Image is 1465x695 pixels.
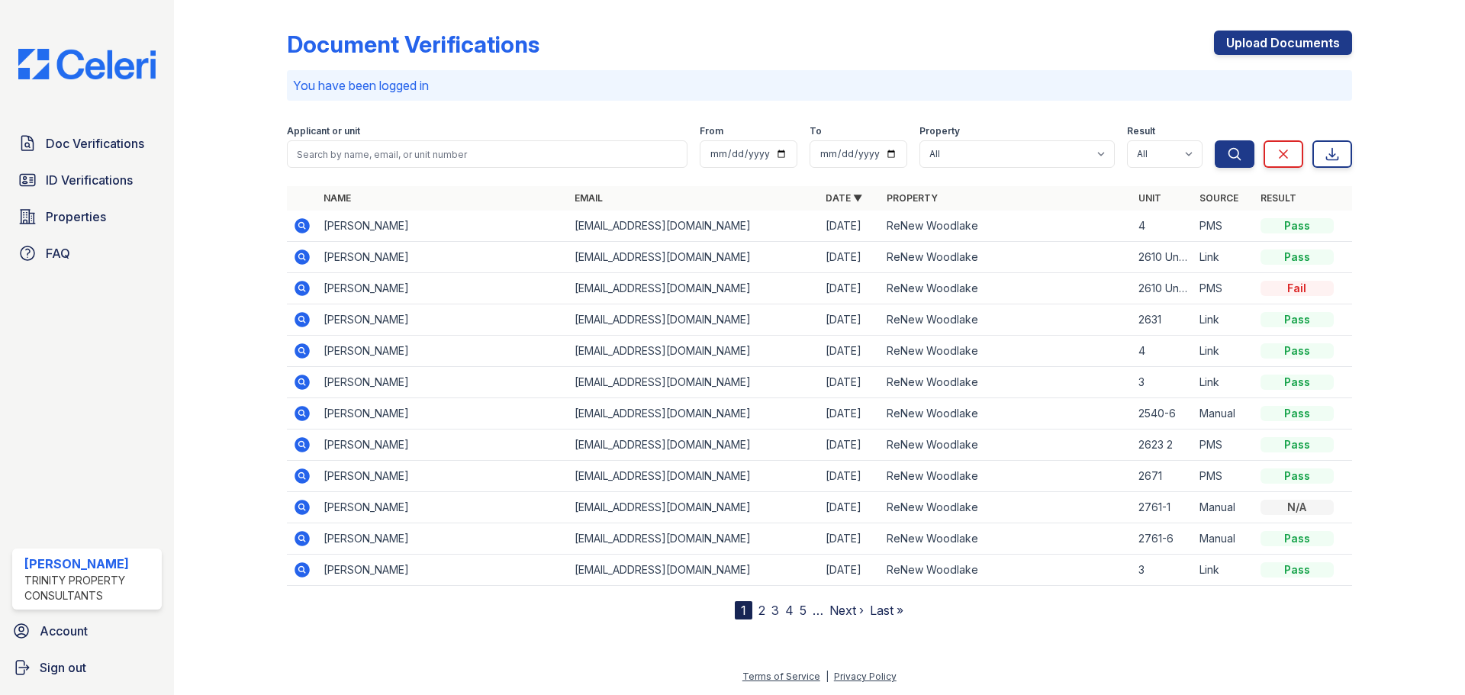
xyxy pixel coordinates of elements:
td: [PERSON_NAME] [317,523,568,555]
a: 5 [800,603,807,618]
div: Pass [1261,343,1334,359]
td: [DATE] [819,523,881,555]
td: [DATE] [819,304,881,336]
td: PMS [1193,461,1254,492]
div: Pass [1261,249,1334,265]
a: 3 [771,603,779,618]
td: 4 [1132,336,1193,367]
img: CE_Logo_Blue-a8612792a0a2168367f1c8372b55b34899dd931a85d93a1a3d3e32e68fde9ad4.png [6,49,168,79]
td: [PERSON_NAME] [317,336,568,367]
td: [EMAIL_ADDRESS][DOMAIN_NAME] [568,336,819,367]
a: Last » [870,603,903,618]
td: [EMAIL_ADDRESS][DOMAIN_NAME] [568,273,819,304]
td: Link [1193,304,1254,336]
td: 2540-6 [1132,398,1193,430]
div: Pass [1261,437,1334,452]
td: [PERSON_NAME] [317,555,568,586]
td: 2761-1 [1132,492,1193,523]
div: Pass [1261,218,1334,233]
td: 2623 2 [1132,430,1193,461]
td: [EMAIL_ADDRESS][DOMAIN_NAME] [568,398,819,430]
td: [PERSON_NAME] [317,492,568,523]
td: Manual [1193,492,1254,523]
a: Terms of Service [742,671,820,682]
td: 3 [1132,367,1193,398]
td: [EMAIL_ADDRESS][DOMAIN_NAME] [568,461,819,492]
div: Pass [1261,406,1334,421]
td: [PERSON_NAME] [317,242,568,273]
td: ReNew Woodlake [881,492,1132,523]
td: 2631 [1132,304,1193,336]
a: 4 [785,603,794,618]
a: Doc Verifications [12,128,162,159]
label: Property [919,125,960,137]
td: [DATE] [819,461,881,492]
a: Property [887,192,938,204]
td: Link [1193,367,1254,398]
div: Pass [1261,531,1334,546]
td: Link [1193,336,1254,367]
div: [PERSON_NAME] [24,555,156,573]
td: [PERSON_NAME] [317,398,568,430]
td: PMS [1193,211,1254,242]
td: ReNew Woodlake [881,304,1132,336]
td: [DATE] [819,367,881,398]
td: 2610 Unit 5 [1132,242,1193,273]
td: Manual [1193,523,1254,555]
td: [PERSON_NAME] [317,304,568,336]
td: ReNew Woodlake [881,336,1132,367]
div: Pass [1261,468,1334,484]
td: [DATE] [819,336,881,367]
div: N/A [1261,500,1334,515]
td: ReNew Woodlake [881,523,1132,555]
button: Sign out [6,652,168,683]
label: Result [1127,125,1155,137]
td: 2761-6 [1132,523,1193,555]
td: [DATE] [819,211,881,242]
td: [DATE] [819,273,881,304]
td: [PERSON_NAME] [317,461,568,492]
td: ReNew Woodlake [881,398,1132,430]
a: Privacy Policy [834,671,897,682]
span: Doc Verifications [46,134,144,153]
a: 2 [758,603,765,618]
div: Document Verifications [287,31,539,58]
td: ReNew Woodlake [881,555,1132,586]
td: [EMAIL_ADDRESS][DOMAIN_NAME] [568,367,819,398]
div: Pass [1261,562,1334,578]
input: Search by name, email, or unit number [287,140,687,168]
span: … [813,601,823,619]
a: Next › [829,603,864,618]
label: Applicant or unit [287,125,360,137]
div: | [826,671,829,682]
a: Upload Documents [1214,31,1352,55]
td: ReNew Woodlake [881,461,1132,492]
span: FAQ [46,244,70,262]
td: [PERSON_NAME] [317,430,568,461]
td: ReNew Woodlake [881,273,1132,304]
td: ReNew Woodlake [881,211,1132,242]
a: Properties [12,201,162,232]
td: PMS [1193,273,1254,304]
a: Account [6,616,168,646]
td: [PERSON_NAME] [317,273,568,304]
td: [DATE] [819,398,881,430]
a: FAQ [12,238,162,269]
div: Pass [1261,312,1334,327]
td: 4 [1132,211,1193,242]
td: Link [1193,242,1254,273]
a: ID Verifications [12,165,162,195]
td: [DATE] [819,242,881,273]
td: [EMAIL_ADDRESS][DOMAIN_NAME] [568,211,819,242]
td: 2671 [1132,461,1193,492]
a: Date ▼ [826,192,862,204]
a: Source [1199,192,1238,204]
p: You have been logged in [293,76,1346,95]
div: Pass [1261,375,1334,390]
label: To [810,125,822,137]
td: Link [1193,555,1254,586]
td: 2610 Unit 5 [1132,273,1193,304]
td: 3 [1132,555,1193,586]
td: [EMAIL_ADDRESS][DOMAIN_NAME] [568,523,819,555]
td: [EMAIL_ADDRESS][DOMAIN_NAME] [568,304,819,336]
